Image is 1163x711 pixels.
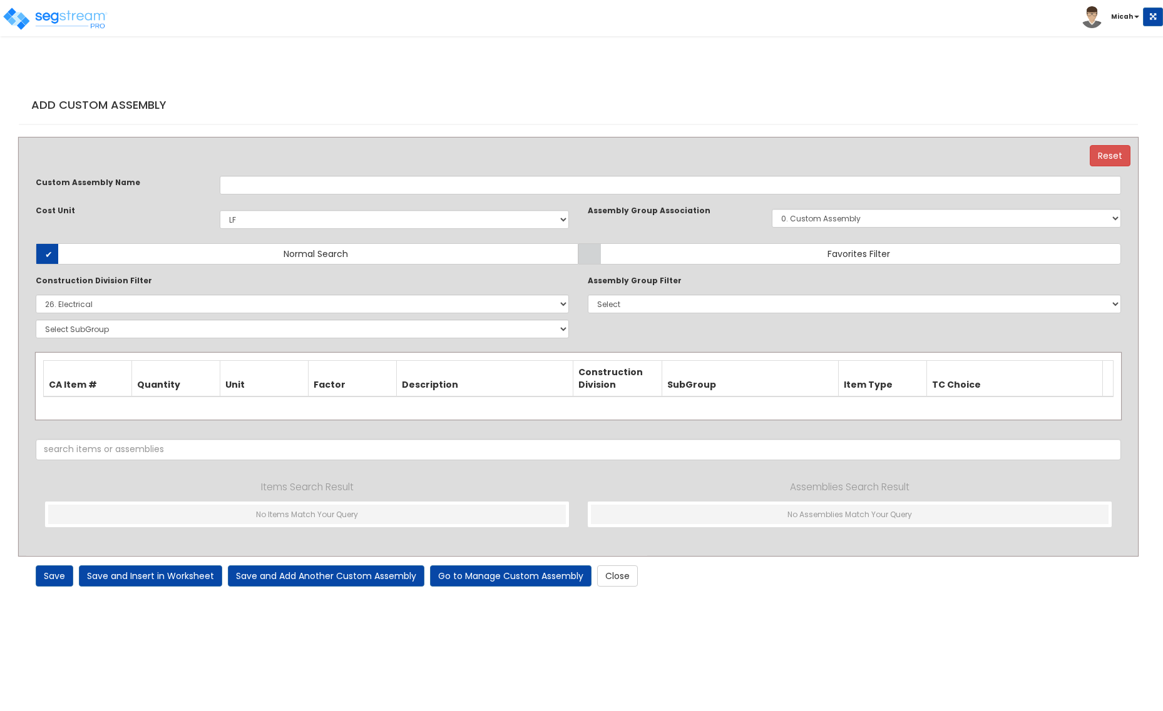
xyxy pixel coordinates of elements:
a: Save and Add Another Custom Assembly [228,565,424,587]
small: Cost Unit [36,206,75,216]
th: TC Choice [926,360,1102,396]
th: Item Type [838,360,926,396]
small: Custom Assembly Name [36,178,140,188]
b: Micah [1111,12,1133,21]
a: Reset [1090,145,1130,166]
div: For Favorites Filter: This is a filter that allows the user to narrow the Favorites Filter result... [588,274,1121,313]
th: Unit [220,360,309,396]
span: No Items Match Your Query [256,509,358,520]
label: Favorites Filter will only return results from a pre-selected group of the most commonly used Ite... [578,243,1121,265]
small: Construction Division Filter [36,276,152,286]
label: Normal Search works like a normal search query and returns Items and Assemblies (from the RS Mean... [36,243,578,265]
span: Favorites Filter [827,248,890,260]
small: Assembly Group Filter [588,276,682,286]
span: Normal Search [284,248,348,260]
small: Assembly Group Association [588,206,710,216]
th: SubGroup [662,360,839,396]
th: Construction Division [573,360,662,396]
p: Items Search Result [45,479,569,495]
div: For Favorites Filter: This is a filter that allows the user to narrow the Favorites Filter result... [36,274,569,313]
span: No Assemblies Match Your Query [787,509,912,520]
a: Save and Insert in Worksheet [79,565,222,587]
input: search items or assemblies [36,439,1121,460]
img: avatar.png [1081,6,1103,28]
a: Go to Manage Custom Assembly [430,565,592,587]
th: Factor [309,360,397,396]
th: Quantity [131,360,220,396]
th: Description [397,360,573,396]
a: Close [597,565,638,587]
p: Assemblies Search Result [588,479,1112,495]
h4: Add Custom Assembly [31,99,1132,111]
img: logo_pro_r.png [2,6,108,31]
th: CA Item # [44,360,132,396]
a: Save [36,565,73,587]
